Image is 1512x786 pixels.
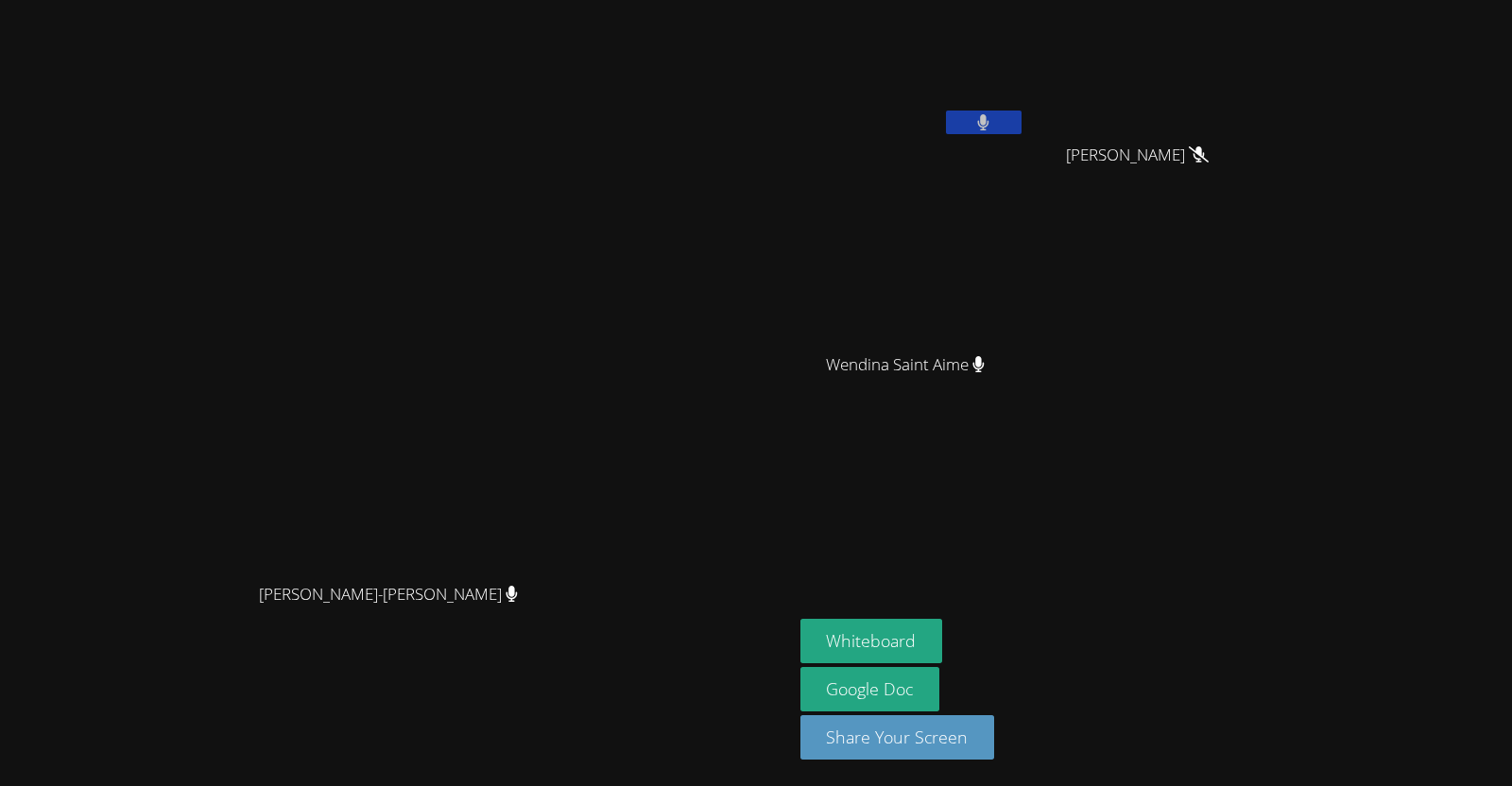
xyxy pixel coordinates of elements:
button: Share Your Screen [800,715,995,760]
a: Google Doc [800,667,940,711]
span: [PERSON_NAME]-[PERSON_NAME] [259,581,518,608]
button: Whiteboard [800,619,943,663]
span: [PERSON_NAME] [1066,142,1209,169]
span: Wendina Saint Aime [826,351,985,379]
